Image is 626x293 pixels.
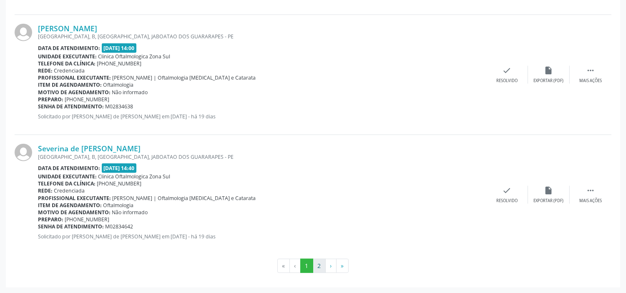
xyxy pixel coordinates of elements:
[38,209,111,216] b: Motivo de agendamento:
[106,223,133,230] span: M02834642
[534,198,564,204] div: Exportar (PDF)
[38,187,53,194] b: Rede:
[38,173,97,180] b: Unidade executante:
[15,24,32,41] img: img
[38,216,63,223] b: Preparo:
[103,202,134,209] span: Oftalmologia
[106,103,133,110] span: M02834638
[38,195,111,202] b: Profissional executante:
[38,60,96,67] b: Telefone da clínica:
[112,209,148,216] span: Não informado
[313,259,326,273] button: Go to page 2
[38,202,102,209] b: Item de agendamento:
[98,53,171,60] span: Clinica Oftalmologica Zona Sul
[579,198,602,204] div: Mais ações
[496,198,518,204] div: Resolvido
[503,66,512,75] i: check
[38,96,63,103] b: Preparo:
[38,45,100,52] b: Data de atendimento:
[586,66,595,75] i: 
[113,195,256,202] span: [PERSON_NAME] | Oftalmologia [MEDICAL_DATA] e Catarata
[38,144,141,153] a: Severina de [PERSON_NAME]
[65,96,110,103] span: [PHONE_NUMBER]
[38,165,100,172] b: Data de atendimento:
[98,173,171,180] span: Clinica Oftalmologica Zona Sul
[113,74,256,81] span: [PERSON_NAME] | Oftalmologia [MEDICAL_DATA] e Catarata
[38,180,96,187] b: Telefone da clínica:
[38,113,486,120] p: Solicitado por [PERSON_NAME] de [PERSON_NAME] em [DATE] - há 19 dias
[579,78,602,84] div: Mais ações
[586,186,595,195] i: 
[544,66,553,75] i: insert_drive_file
[503,186,512,195] i: check
[496,78,518,84] div: Resolvido
[38,223,104,230] b: Senha de atendimento:
[38,33,486,40] div: [GEOGRAPHIC_DATA], B, [GEOGRAPHIC_DATA], JABOATAO DOS GUARARAPES - PE
[15,144,32,161] img: img
[15,259,611,273] ul: Pagination
[103,81,134,88] span: Oftalmologia
[112,89,148,96] span: Não informado
[38,24,97,33] a: [PERSON_NAME]
[54,67,85,74] span: Credenciada
[97,180,142,187] span: [PHONE_NUMBER]
[102,163,137,173] span: [DATE] 14:40
[325,259,337,273] button: Go to next page
[38,103,104,110] b: Senha de atendimento:
[534,78,564,84] div: Exportar (PDF)
[38,233,486,240] p: Solicitado por [PERSON_NAME] de [PERSON_NAME] em [DATE] - há 19 dias
[38,89,111,96] b: Motivo de agendamento:
[336,259,349,273] button: Go to last page
[38,153,486,160] div: [GEOGRAPHIC_DATA], B, [GEOGRAPHIC_DATA], JABOATAO DOS GUARARAPES - PE
[38,74,111,81] b: Profissional executante:
[97,60,142,67] span: [PHONE_NUMBER]
[300,259,313,273] button: Go to page 1
[38,81,102,88] b: Item de agendamento:
[54,187,85,194] span: Credenciada
[38,67,53,74] b: Rede:
[65,216,110,223] span: [PHONE_NUMBER]
[38,53,97,60] b: Unidade executante:
[102,43,137,53] span: [DATE] 14:00
[544,186,553,195] i: insert_drive_file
